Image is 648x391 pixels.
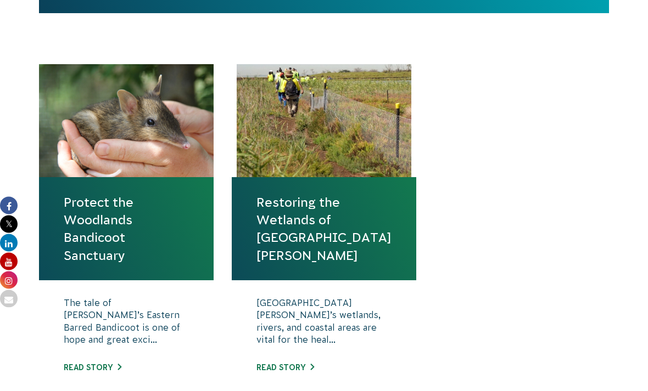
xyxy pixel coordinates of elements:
p: [GEOGRAPHIC_DATA][PERSON_NAME]’s wetlands, rivers, and coastal areas are vital for the heal... [256,297,392,352]
p: The tale of [PERSON_NAME]’s Eastern Barred Bandicoot is one of hope and great exci... [64,297,189,352]
a: Restoring the Wetlands of [GEOGRAPHIC_DATA][PERSON_NAME] [256,194,392,265]
a: Read story [64,364,121,372]
a: Read story [256,364,314,372]
a: Protect the Woodlands Bandicoot Sanctuary [64,194,189,265]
